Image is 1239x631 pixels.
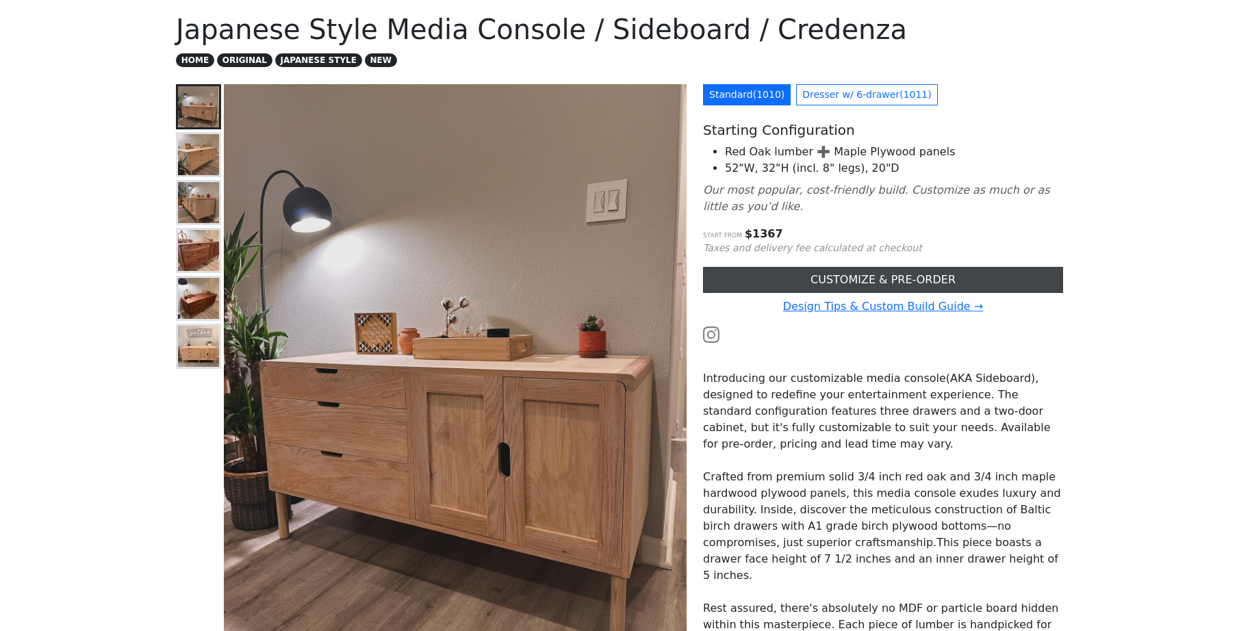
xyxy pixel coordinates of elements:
i: Our most popular, cost-friendly build. Customize as much or as little as you’d like. [703,183,1050,213]
li: Red Oak lumber ➕ Maple Plywood panels [725,144,1063,160]
small: Taxes and delivery fee calculated at checkout [703,242,922,253]
span: ORIGINAL [217,53,272,67]
h5: Starting Configuration [703,122,1063,138]
a: Dresser w/ 6-drawer(1011) [796,84,937,105]
li: 52"W, 32"H (incl. 8" legs), 20"D [725,160,1063,177]
p: Introducing our customizable media console(AKA Sideboard), designed to redefine your entertainmen... [703,370,1063,452]
p: Crafted from premium solid 3/4 inch red oak and 3/4 inch maple hardwood plywood panels, this medi... [703,469,1063,584]
span: NEW [365,53,397,67]
a: Watch the build video or pictures on Instagram [703,327,719,340]
a: CUSTOMIZE & PRE-ORDER [703,267,1063,293]
img: Japanese Style Media Console - Overview [178,86,219,127]
span: $ 1367 [745,227,783,240]
a: Standard(1010) [703,84,791,105]
img: Japanese Style Media Console Left Corner [178,134,219,175]
span: JAPANESE STYLE [275,53,362,67]
img: Japanese Style Media Console Side View [178,182,219,223]
small: Start from [703,232,742,239]
h1: Japanese Style Media Console / Sideboard / Credenza [176,13,1063,46]
img: Red oak Japanese style media console w/ slat door - limited edition [178,326,219,367]
img: Japanese Style Walnut Credenza - Front [178,230,219,271]
img: Japanese Style Walnut Credenza - Top [178,278,219,319]
a: Design Tips & Custom Build Guide → [783,300,983,313]
span: HOME [176,53,214,67]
